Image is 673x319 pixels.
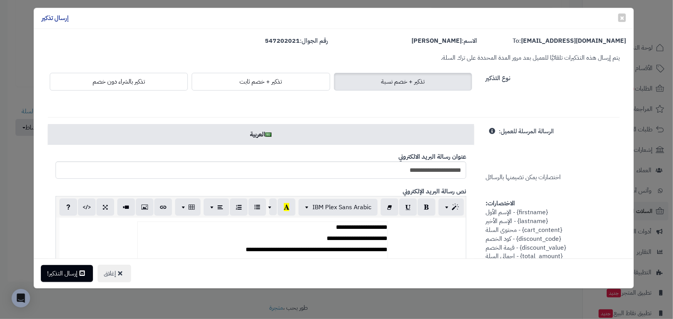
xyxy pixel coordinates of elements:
[42,14,69,23] h4: إرسال تذكير
[403,187,466,196] b: نص رسالة البريد الإلكتروني
[486,127,570,287] span: اختصارات يمكن تضيمنها بالرسائل {firstname} - الإسم الأول {lastname} - الإسم الأخير {cart_content}...
[513,37,626,45] label: To:
[48,124,474,145] a: العربية
[93,77,145,86] span: تذكير بالشراء دون خصم
[499,124,554,136] label: الرسالة المرسلة للعميل:
[240,77,282,86] span: تذكير + خصم ثابت
[265,133,272,137] img: ar.png
[412,36,462,45] strong: [PERSON_NAME]
[521,36,626,45] strong: [EMAIL_ADDRESS][DOMAIN_NAME]
[381,77,425,86] span: تذكير + خصم نسبة
[486,199,515,208] strong: الاختصارات:
[412,37,477,45] label: الاسم:
[265,36,300,45] strong: 547202021
[265,37,328,45] label: رقم الجوال:
[12,289,30,307] div: Open Intercom Messenger
[441,53,620,62] small: يتم إرسال هذه التذكيرات تلقائيًا للعميل بعد مرور المدة المحددة على ترك السلة.
[620,12,624,24] span: ×
[486,71,510,83] label: نوع التذكير
[312,203,371,212] span: IBM Plex Sans Arabic
[398,152,466,161] b: عنوان رسالة البريد الالكتروني
[41,265,93,282] button: إرسال التذكير!
[98,265,131,282] button: إغلاق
